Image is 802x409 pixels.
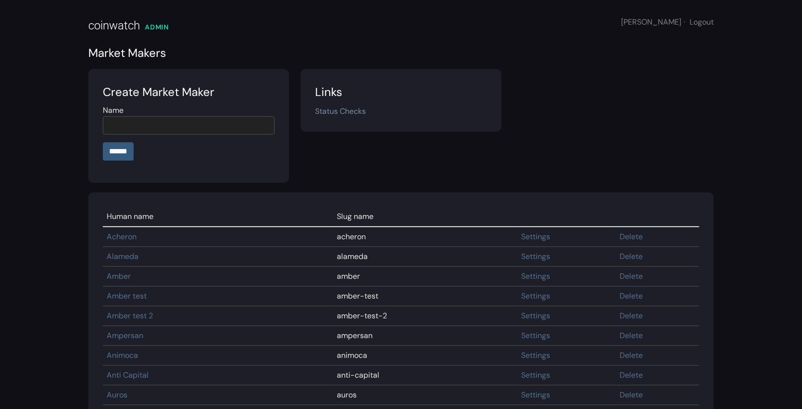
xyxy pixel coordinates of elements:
[620,390,643,400] a: Delete
[88,44,714,62] div: Market Makers
[521,390,550,400] a: Settings
[620,370,643,380] a: Delete
[620,350,643,360] a: Delete
[107,311,153,321] a: Amber test 2
[333,326,517,346] td: ampersan
[333,267,517,286] td: amber
[621,16,714,28] div: [PERSON_NAME]
[333,346,517,366] td: animoca
[521,330,550,341] a: Settings
[107,390,127,400] a: Auros
[103,83,275,101] div: Create Market Maker
[333,247,517,267] td: alameda
[521,291,550,301] a: Settings
[107,350,138,360] a: Animoca
[333,385,517,405] td: auros
[315,106,366,116] a: Status Checks
[107,330,143,341] a: Ampersan
[103,105,124,116] label: Name
[620,311,643,321] a: Delete
[107,291,147,301] a: Amber test
[107,271,131,281] a: Amber
[333,207,517,227] td: Slug name
[521,251,550,261] a: Settings
[620,232,643,242] a: Delete
[333,306,517,326] td: amber-test-2
[521,350,550,360] a: Settings
[521,271,550,281] a: Settings
[333,366,517,385] td: anti-capital
[103,207,333,227] td: Human name
[88,17,140,34] div: coinwatch
[620,330,643,341] a: Delete
[107,232,137,242] a: Acheron
[145,22,169,32] div: ADMIN
[690,17,714,27] a: Logout
[333,286,517,306] td: amber-test
[620,271,643,281] a: Delete
[620,291,643,301] a: Delete
[107,251,138,261] a: Alameda
[107,370,149,380] a: Anti Capital
[620,251,643,261] a: Delete
[521,311,550,321] a: Settings
[521,232,550,242] a: Settings
[333,227,517,247] td: acheron
[684,17,685,27] span: ·
[315,83,487,101] div: Links
[521,370,550,380] a: Settings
